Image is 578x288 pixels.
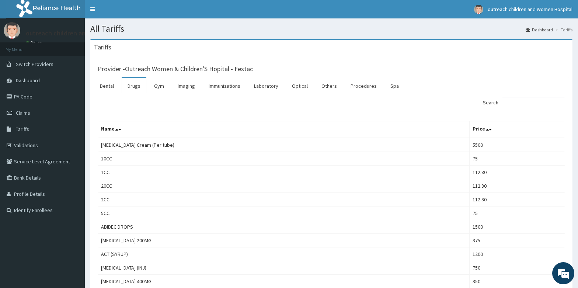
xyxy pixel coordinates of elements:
a: Others [316,78,343,94]
a: Optical [286,78,314,94]
td: 20CC [98,179,470,193]
span: Tariffs [16,126,29,132]
a: Procedures [345,78,383,94]
img: User Image [474,5,483,14]
img: User Image [4,22,20,39]
a: Laboratory [248,78,284,94]
h3: Provider - Outreach Women & Children'S Hopital - Festac [98,66,253,72]
td: [MEDICAL_DATA] 200MG [98,234,470,247]
td: 1CC [98,166,470,179]
td: 75 [470,152,565,166]
a: Gym [148,78,170,94]
th: Price [470,121,565,138]
td: 5CC [98,207,470,220]
td: 375 [470,234,565,247]
a: Spa [384,78,405,94]
td: [MEDICAL_DATA] (INJ) [98,261,470,275]
h1: All Tariffs [90,24,572,34]
span: Claims [16,110,30,116]
span: outreach children and Women Hospital [488,6,572,13]
span: Dashboard [16,77,40,84]
a: Online [26,40,43,45]
td: 1200 [470,247,565,261]
a: Drugs [122,78,146,94]
input: Search: [502,97,565,108]
td: 112.80 [470,193,565,207]
span: Switch Providers [16,61,53,67]
a: Imaging [172,78,201,94]
td: 5500 [470,138,565,152]
td: [MEDICAL_DATA] Cream (Per tube) [98,138,470,152]
td: 112.80 [470,166,565,179]
td: ACT (SYRUP) [98,247,470,261]
td: 75 [470,207,565,220]
td: 1500 [470,220,565,234]
p: outreach children and Women Hospital [26,30,138,37]
td: 10CC [98,152,470,166]
td: 112.80 [470,179,565,193]
h3: Tariffs [94,44,111,51]
a: Immunizations [203,78,246,94]
label: Search: [483,97,565,108]
th: Name [98,121,470,138]
td: ABIDEC DROPS [98,220,470,234]
td: 2CC [98,193,470,207]
td: 750 [470,261,565,275]
a: Dental [94,78,120,94]
li: Tariffs [554,27,572,33]
a: Dashboard [526,27,553,33]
